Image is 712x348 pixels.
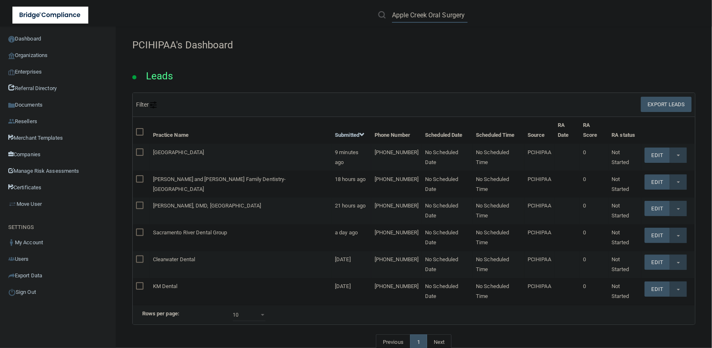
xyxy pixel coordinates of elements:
th: Source [524,117,554,144]
img: ic_dashboard_dark.d01f4a41.png [8,36,15,43]
td: [PHONE_NUMBER] [371,278,422,305]
td: Not Started [609,224,641,251]
td: Not Started [609,171,641,198]
td: No Scheduled Date [422,144,473,171]
th: Phone Number [371,117,422,144]
td: No Scheduled Date [422,251,473,278]
td: Not Started [609,251,641,278]
td: KM Dental [150,278,332,305]
td: No Scheduled Date [422,198,473,224]
img: icon-export.b9366987.png [8,272,15,279]
td: 0 [580,224,608,251]
td: [PHONE_NUMBER] [371,198,422,224]
input: Search [392,7,468,23]
img: briefcase.64adab9b.png [8,200,17,208]
h2: Leads [138,64,182,88]
h4: PCIHIPAA's Dashboard [132,40,695,50]
td: Not Started [609,198,641,224]
td: No Scheduled Time [473,198,524,224]
td: No Scheduled Time [473,278,524,305]
td: Clearwater Dental [150,251,332,278]
td: PCIHIPAA [524,198,554,224]
th: Practice Name [150,117,332,144]
a: Edit [645,148,670,163]
td: No Scheduled Time [473,171,524,198]
th: Scheduled Date [422,117,473,144]
td: 0 [580,198,608,224]
th: Scheduled Time [473,117,524,144]
td: [GEOGRAPHIC_DATA] [150,144,332,171]
td: PCIHIPAA [524,144,554,171]
a: Edit [645,174,670,190]
td: [PHONE_NUMBER] [371,224,422,251]
td: No Scheduled Date [422,171,473,198]
a: Edit [645,228,670,243]
td: 0 [580,251,608,278]
td: No Scheduled Date [422,278,473,305]
span: Filter [136,101,157,108]
a: Edit [645,281,670,297]
td: Not Started [609,144,641,171]
td: [PERSON_NAME], DMD, [GEOGRAPHIC_DATA] [150,198,332,224]
td: No Scheduled Time [473,224,524,251]
th: RA status [609,117,641,144]
td: No Scheduled Date [422,224,473,251]
td: [PHONE_NUMBER] [371,144,422,171]
img: ic-search.3b580494.png [378,11,386,19]
th: RA Date [554,117,580,144]
td: PCIHIPAA [524,278,554,305]
a: Submitted [335,132,365,138]
td: 18 hours ago [332,171,371,198]
img: icon-filter@2x.21656d0b.png [150,102,157,108]
th: RA Score [580,117,608,144]
img: ic_reseller.de258add.png [8,118,15,125]
img: enterprise.0d942306.png [8,69,15,75]
td: 21 hours ago [332,198,371,224]
td: [DATE] [332,278,371,305]
a: Edit [645,201,670,216]
td: PCIHIPAA [524,171,554,198]
td: PCIHIPAA [524,224,554,251]
img: bridge_compliance_login_screen.278c3ca4.svg [12,7,88,24]
td: [DATE] [332,251,371,278]
td: Sacramento River Dental Group [150,224,332,251]
img: organization-icon.f8decf85.png [8,52,15,59]
img: ic_user_dark.df1a06c3.png [8,239,15,246]
td: [PERSON_NAME] and [PERSON_NAME] Family Dentistry- [GEOGRAPHIC_DATA] [150,171,332,198]
a: Edit [645,255,670,270]
label: SETTINGS [8,222,34,232]
td: 0 [580,144,608,171]
td: 9 minutes ago [332,144,371,171]
td: 0 [580,278,608,305]
td: Not Started [609,278,641,305]
td: PCIHIPAA [524,251,554,278]
img: ic_power_dark.7ecde6b1.png [8,288,16,296]
td: a day ago [332,224,371,251]
img: icon-documents.8dae5593.png [8,102,15,109]
td: [PHONE_NUMBER] [371,171,422,198]
td: No Scheduled Time [473,144,524,171]
button: Export Leads [641,97,692,112]
td: 0 [580,171,608,198]
td: No Scheduled Time [473,251,524,278]
td: [PHONE_NUMBER] [371,251,422,278]
img: icon-users.e205127d.png [8,256,15,262]
b: Rows per page: [142,310,179,317]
